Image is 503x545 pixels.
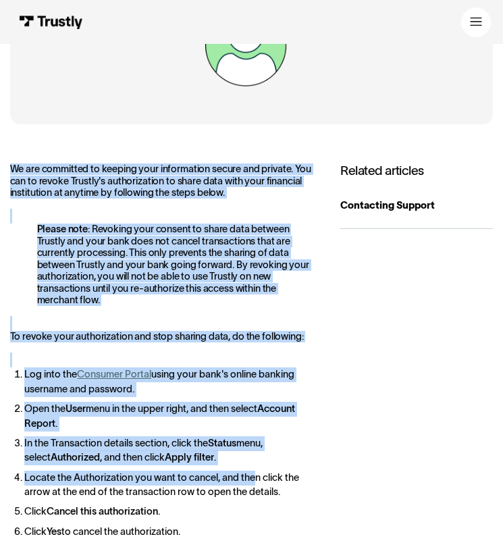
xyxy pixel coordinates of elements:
li: Locate the Authorization you want to cancel, and then click the arrow at the end of the transacti... [24,471,315,500]
p: : Revoking your consent to share data between Trustly and your bank does not cancel transactions ... [10,224,316,306]
img: Trustly Logo [19,16,83,29]
li: Click to cancel the authorization. [24,525,315,540]
li: Log into the using your bank's online banking username and password. [24,367,315,397]
strong: Authorized [51,452,100,463]
li: Open the menu in the upper right, and then select . [24,402,315,432]
li: Click . [24,504,315,519]
strong: Apply filter [165,452,214,463]
h3: Related articles [340,163,494,179]
a: Consumer Portal [77,369,151,380]
strong: User [65,403,86,414]
p: To revoke your authorization and stop sharing data, do the following: [10,331,316,342]
li: In the Transaction details section, click the menu, select , and then click . [24,436,315,466]
strong: Cancel this authorization [47,506,158,517]
strong: Yes [47,526,61,537]
div: Contacting Support [340,199,494,213]
strong: Please note [37,224,88,234]
a: Contacting Support [340,184,494,228]
strong: Status [208,438,236,448]
p: We are committed to keeping your information secure and private. You can to revoke Trustly's auth... [10,163,316,199]
strong: Account Report [24,403,295,429]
